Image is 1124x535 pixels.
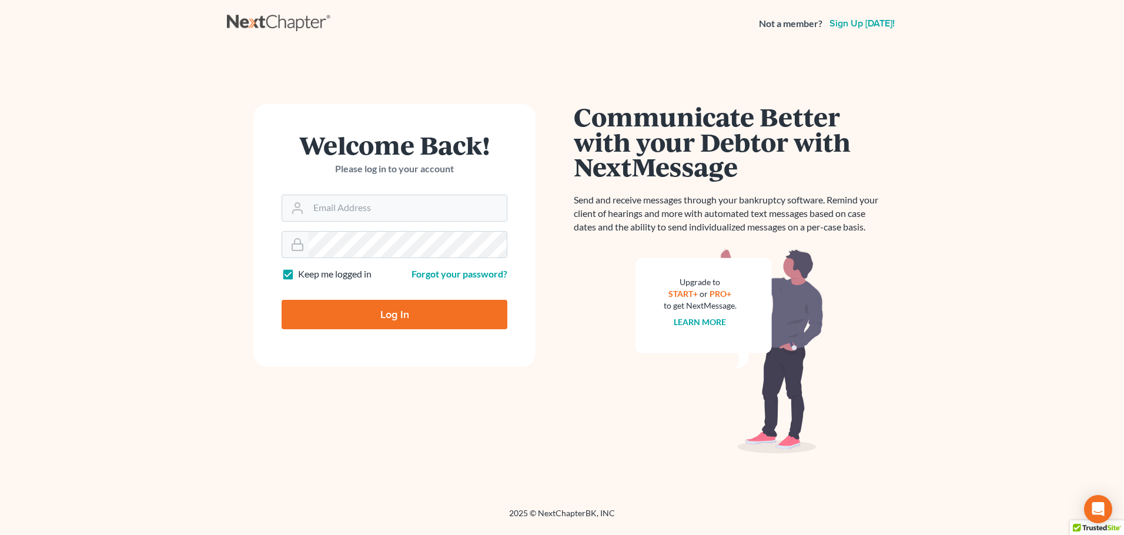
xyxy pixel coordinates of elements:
[664,300,737,312] div: to get NextMessage.
[412,268,507,279] a: Forgot your password?
[282,300,507,329] input: Log In
[282,132,507,158] h1: Welcome Back!
[827,19,897,28] a: Sign up [DATE]!
[710,289,732,299] a: PRO+
[574,193,885,234] p: Send and receive messages through your bankruptcy software. Remind your client of hearings and mo...
[669,289,698,299] a: START+
[282,162,507,176] p: Please log in to your account
[664,276,737,288] div: Upgrade to
[635,248,824,454] img: nextmessage_bg-59042aed3d76b12b5cd301f8e5b87938c9018125f34e5fa2b7a6b67550977c72.svg
[298,267,372,281] label: Keep me logged in
[674,317,727,327] a: Learn more
[574,104,885,179] h1: Communicate Better with your Debtor with NextMessage
[309,195,507,221] input: Email Address
[227,507,897,529] div: 2025 © NextChapterBK, INC
[759,17,822,31] strong: Not a member?
[1084,495,1112,523] div: Open Intercom Messenger
[700,289,708,299] span: or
